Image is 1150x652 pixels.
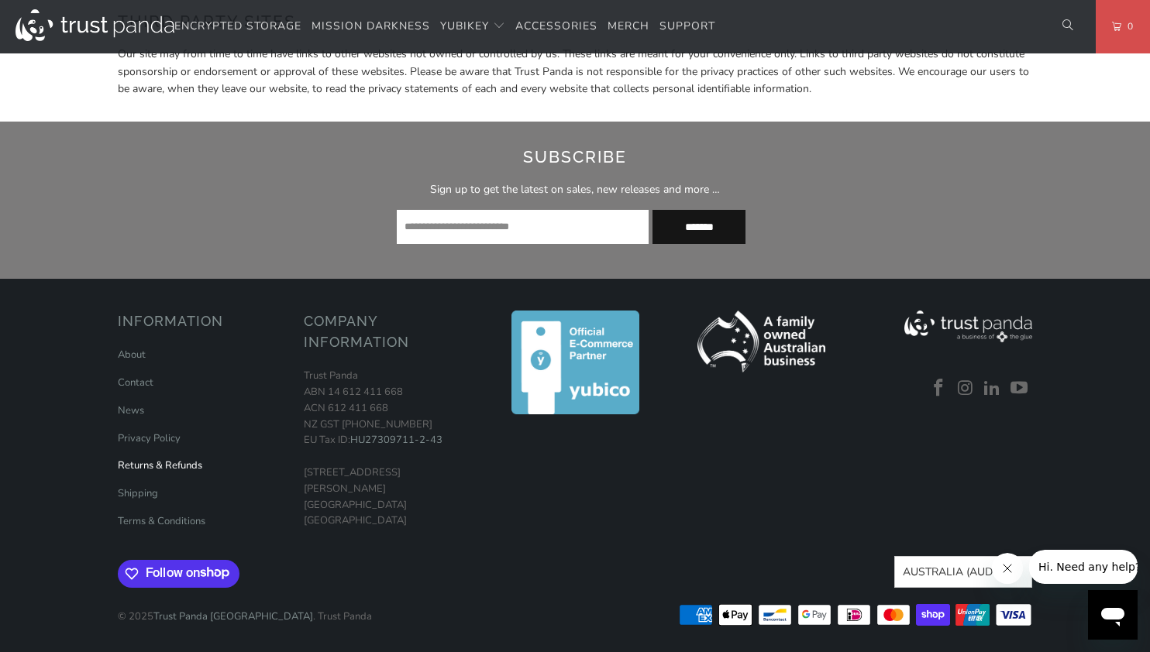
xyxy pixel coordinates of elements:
span: Hi. Need any help? [9,11,112,23]
a: Shipping [118,486,158,500]
button: Australia (AUD $) [894,556,1032,588]
iframe: Button to launch messaging window [1088,590,1138,640]
nav: Translation missing: en.navigation.header.main_nav [174,9,715,45]
img: Trust Panda Australia [15,9,174,41]
a: Returns & Refunds [118,458,202,472]
a: Trust Panda Australia on Facebook [927,379,950,399]
summary: YubiKey [440,9,505,45]
a: Privacy Policy [118,431,181,445]
a: Support [659,9,715,45]
a: Terms & Conditions [118,514,205,528]
p: Trust Panda ABN 14 612 411 668 ACN 612 411 668 NZ GST [PHONE_NUMBER] EU Tax ID: [STREET_ADDRESS][... [304,368,474,529]
a: Trust Panda Australia on YouTube [1007,379,1031,399]
p: © 2025 . Trust Panda [118,593,372,625]
a: HU27309711-2-43 [350,433,442,447]
span: Support [659,19,715,33]
span: 0 [1121,18,1134,35]
a: Trust Panda Australia on LinkedIn [981,379,1004,399]
span: Mission Darkness [312,19,430,33]
span: YubiKey [440,19,489,33]
iframe: Close message [992,553,1023,584]
span: Encrypted Storage [174,19,301,33]
a: Contact [118,376,153,389]
span: Accessories [515,19,597,33]
a: News [118,403,144,417]
p: Our site may from time to time have links to other websites not owned or controlled by us. These ... [118,46,1032,98]
h2: Subscribe [239,145,911,170]
a: Trust Panda [GEOGRAPHIC_DATA] [153,609,313,623]
p: Sign up to get the latest on sales, new releases and more … [239,181,911,198]
a: Merch [608,9,649,45]
a: Trust Panda Australia on Instagram [954,379,977,399]
a: About [118,348,146,362]
iframe: Message from company [1029,550,1138,584]
span: Merch [608,19,649,33]
a: Mission Darkness [312,9,430,45]
a: Encrypted Storage [174,9,301,45]
a: Accessories [515,9,597,45]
